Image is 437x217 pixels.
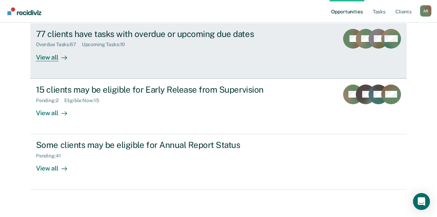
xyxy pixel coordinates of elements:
[30,134,407,190] a: Some clients may be eligible for Annual Report StatusPending:41View all
[30,79,407,134] a: 15 clients may be eligible for Early Release from SupervisionPending:2Eligible Now:15View all
[36,29,284,39] div: 77 clients have tasks with overdue or upcoming due dates
[30,23,407,79] a: 77 clients have tasks with overdue or upcoming due datesOverdue Tasks:67Upcoming Tasks:10View all
[36,140,284,150] div: Some clients may be eligible for Annual Report Status
[82,42,131,48] div: Upcoming Tasks : 10
[413,193,430,210] div: Open Intercom Messenger
[36,159,76,173] div: View all
[7,7,41,15] img: Recidiviz
[420,5,431,17] div: A R
[36,48,76,61] div: View all
[36,85,284,95] div: 15 clients may be eligible for Early Release from Supervision
[36,42,82,48] div: Overdue Tasks : 67
[36,153,67,159] div: Pending : 41
[420,5,431,17] button: Profile dropdown button
[64,98,105,104] div: Eligible Now : 15
[36,103,76,117] div: View all
[36,98,64,104] div: Pending : 2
